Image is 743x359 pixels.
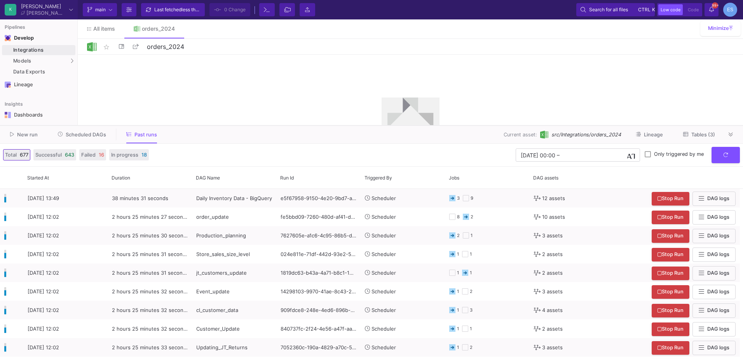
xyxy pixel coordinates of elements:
[196,251,250,257] span: Store_sales_size_level
[93,26,115,32] span: All items
[652,229,689,243] button: Stop Run
[276,319,361,338] div: 840737fc-2f24-4e56-a47f-aa40f7e0b2bf
[276,338,361,357] div: 7052360c-190a-4829-a70c-511356d87532
[457,301,459,319] div: 1
[457,189,460,207] div: 3
[576,3,655,16] button: Search for all filesctrlk
[5,4,16,16] div: K
[707,214,729,220] span: DAG logs
[66,132,106,138] span: Scheduled DAGs
[196,288,230,295] span: Event_update
[2,78,75,91] a: Navigation iconLineage
[652,248,689,261] button: Stop Run
[276,207,361,226] div: fe5bbd09-7260-480d-af41-d7e2870df3e5
[141,3,205,16] button: Last fetchedless than a minute ago
[13,69,73,75] div: Data Exports
[276,263,361,282] div: 1819dc63-b43a-4a71-b8c1-157aa4772e52
[371,344,396,350] span: Scheduler
[117,129,166,141] button: Past runs
[49,129,116,141] button: Scheduled DAGs
[626,129,672,141] button: Lineage
[692,247,736,262] button: DAG logs
[196,344,248,350] span: Updating_JT_Returns
[540,131,548,139] img: [Legacy] Excel
[112,288,189,295] span: 2 hours 25 minutes 32 seconds
[87,42,97,52] img: Logo
[457,245,459,263] div: 1
[196,232,246,239] span: Production_planning
[542,227,563,245] span: 3 assets
[652,304,689,317] button: Stop Run
[658,307,684,313] span: Stop Run
[196,195,272,201] span: Daily Inventory Data - BigQuery
[83,3,117,16] button: main
[692,322,736,336] button: DAG logs
[658,326,684,332] span: Stop Run
[542,245,563,263] span: 2 assets
[707,233,729,239] span: DAG logs
[33,149,76,160] button: Successful643
[707,270,729,276] span: DAG logs
[2,45,75,55] a: Integrations
[14,82,65,88] div: Lineage
[542,320,563,338] span: 2 assets
[142,26,175,32] div: orders_2024
[654,151,704,157] span: Only triggered by me
[542,189,565,207] span: 12 assets
[721,3,737,17] button: ES
[638,5,651,14] span: ctrl
[2,67,75,77] a: Data Exports
[276,245,361,263] div: 024e811e-71df-442d-93e2-59888c5fe6e3
[28,270,59,276] span: [DATE] 12:02
[692,285,736,299] button: DAG logs
[521,152,555,158] input: Start datetime
[542,208,565,226] span: 10 assets
[652,267,689,280] button: Stop Run
[470,282,473,301] div: 2
[276,301,361,319] div: 909fdce8-248e-4ed6-896b-f7da92b34505
[712,2,718,9] span: 99+
[692,210,736,225] button: DAG logs
[688,7,699,12] span: Code
[112,270,188,276] span: 2 hours 25 minutes 31 seconds
[276,189,361,207] div: e5f67958-9150-4e20-9bd7-a7e322092cfb
[112,251,188,257] span: 2 hours 25 minutes 31 seconds
[13,58,31,64] span: Models
[17,132,38,138] span: New run
[589,4,628,16] span: Search for all files
[658,4,683,15] button: Low code
[457,208,460,226] div: 8
[707,345,729,350] span: DAG logs
[542,338,563,357] span: 3 assets
[5,151,17,159] span: Total
[371,326,396,332] span: Scheduler
[371,288,396,295] span: Scheduler
[471,189,473,207] div: 9
[652,285,689,299] button: Stop Run
[81,151,96,159] span: Failed
[14,35,26,41] div: Develop
[457,338,459,357] div: 1
[28,232,59,239] span: [DATE] 12:02
[102,42,111,52] mat-icon: star_border
[21,4,66,9] div: [PERSON_NAME]
[504,131,537,138] span: Current asset:
[457,264,459,282] div: 1
[658,270,684,276] span: Stop Run
[707,307,729,313] span: DAG logs
[551,131,621,138] span: src/Integrations/orders_2024
[28,344,59,350] span: [DATE] 12:02
[2,109,75,121] a: Navigation iconDashboards
[28,214,59,220] span: [DATE] 12:02
[141,151,147,159] span: 18
[28,288,59,295] span: [DATE] 12:02
[707,251,729,257] span: DAG logs
[371,307,396,313] span: Scheduler
[112,326,189,332] span: 2 hours 25 minutes 32 seconds
[692,192,736,206] button: DAG logs
[691,132,715,138] span: Tables (3)
[28,307,59,313] span: [DATE] 12:02
[35,151,62,159] span: Successful
[276,226,361,245] div: 7627605e-a1c6-4c95-86b5-d5a2f90b87fe
[692,266,736,281] button: DAG logs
